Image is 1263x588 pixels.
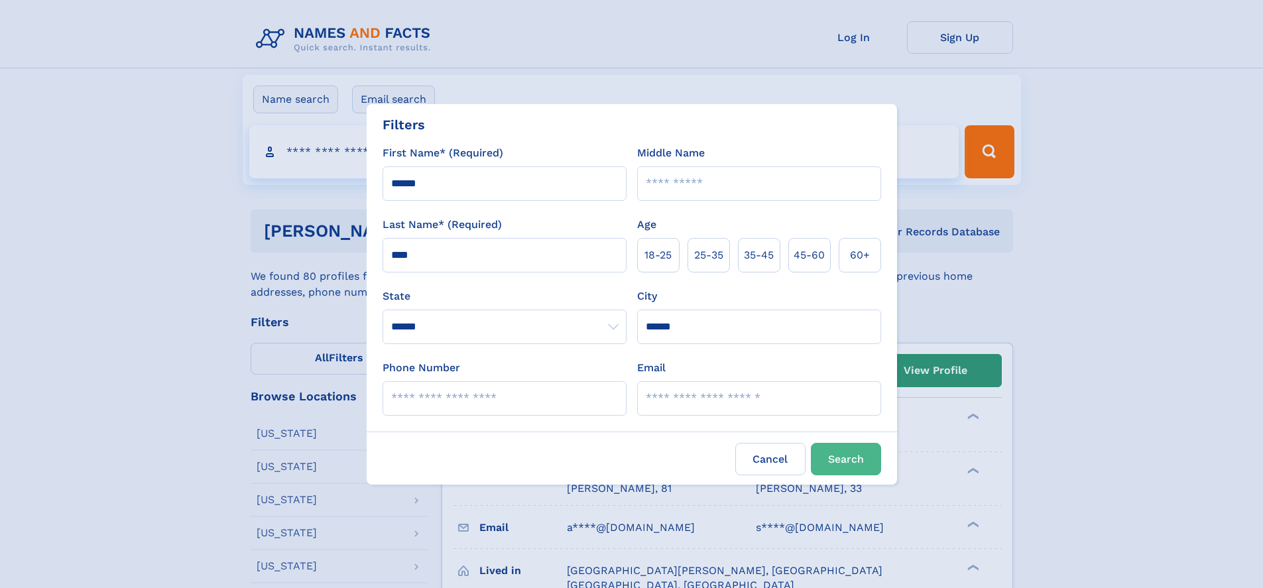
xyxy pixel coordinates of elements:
span: 60+ [850,247,870,263]
label: Email [637,360,666,376]
label: Cancel [735,443,806,475]
button: Search [811,443,881,475]
label: Middle Name [637,145,705,161]
span: 35‑45 [744,247,774,263]
label: City [637,288,657,304]
label: Phone Number [383,360,460,376]
span: 45‑60 [794,247,825,263]
div: Filters [383,115,425,135]
label: Age [637,217,656,233]
span: 25‑35 [694,247,723,263]
span: 18‑25 [644,247,672,263]
label: State [383,288,627,304]
label: Last Name* (Required) [383,217,502,233]
label: First Name* (Required) [383,145,503,161]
